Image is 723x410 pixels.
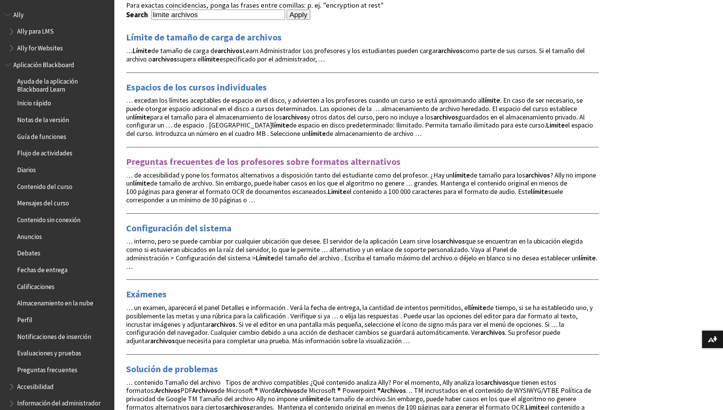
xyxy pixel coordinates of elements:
strong: archivos [480,328,505,337]
nav: Book outline for Blackboard App Help [5,58,110,410]
strong: Limite [328,187,346,196]
strong: archivos [525,171,550,179]
span: Notificaciones de inserción [17,330,91,341]
a: Configuración del sistema [126,222,231,234]
strong: Archivos [192,386,217,395]
strong: Limite [546,121,565,129]
label: Search [126,10,150,19]
strong: límite [202,55,220,63]
strong: límite [453,171,470,179]
span: … un examen, aparecerá el panel Detalles e información . Verá la fecha de entrega, la cantidad de... [126,303,593,345]
strong: archivos [211,320,236,329]
span: Preguntas frecuentes [17,363,77,374]
a: Espacios de los cursos individuales [126,81,267,94]
span: Contenido sin conexión [17,213,80,224]
span: … excedan los límites aceptables de espacio en el disco, y advierten a los profesores cuando un c... [126,96,593,138]
strong: Límite [256,253,274,262]
strong: Archivos [155,386,180,395]
span: Evaluaciones y pruebas [17,347,81,357]
span: Inicio rápido [17,97,51,107]
a: Límite de tamaño de carga de archivos [126,31,282,44]
a: Exámenes [126,288,167,300]
span: Mensajes del curso [17,197,69,207]
span: Aplicación Blackboard [13,58,74,69]
strong: límite [309,129,326,138]
strong: límite [133,113,150,121]
span: Ally para LMS [17,25,54,36]
strong: archivos [150,336,175,345]
a: Preguntas frecuentes de los profesores sobre formatos alternativos [126,156,401,168]
span: … de accesibilidad y pone los formatos alternativos a disposición tanto del estudiante como del p... [126,171,596,204]
span: Guía de funciones [17,130,66,140]
span: Notas de la versión [17,113,69,124]
strong: Archivos [381,386,406,395]
strong: límite [272,121,289,129]
strong: límite [483,96,500,105]
span: Accesibilidad [17,380,54,391]
span: Perfil [17,313,32,324]
span: Información del administrador [17,397,101,407]
strong: archivos [282,113,307,121]
strong: archivos [484,378,509,387]
strong: Límite [133,46,151,55]
strong: límite [133,179,150,187]
nav: Book outline for Anthology Ally Help [5,8,110,55]
span: Almacenamiento en la nube [17,297,93,307]
span: Ally [13,8,24,19]
input: Apply [287,10,311,20]
span: Anuncios [17,230,42,241]
strong: límite [469,303,486,312]
strong: Archivos [275,386,300,395]
span: … interno, pero se puede cambiar por cualquier ubicación que desee. El servidor de la aplicación ... [126,237,599,270]
strong: límite [531,187,548,196]
strong: archivos [433,113,458,121]
span: … de tamaño de carga de Learn Administrador Los profesores y los estudiantes pueden cargar como p... [126,46,585,63]
span: Ayuda de la aplicación Blackboard Learn [17,75,109,93]
span: Contenido del curso [17,180,72,190]
span: Fechas de entrega [17,263,67,274]
span: Debates [17,247,40,257]
strong: archivos [152,55,177,63]
strong: límite [579,253,596,262]
a: Solución de problemas [126,363,218,375]
span: Diarios [17,163,36,174]
strong: límite [306,394,324,403]
strong: archivos [218,46,242,55]
strong: archivos [438,46,463,55]
span: Calificaciones [17,280,55,291]
span: Ally for Websites [17,42,63,52]
div: Para exactas coincidencias, ponga las frases entre comillas: p. ej. "encryption at rest" [126,1,599,10]
strong: archivos [440,237,465,245]
span: Flujo de actividades [17,147,72,157]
